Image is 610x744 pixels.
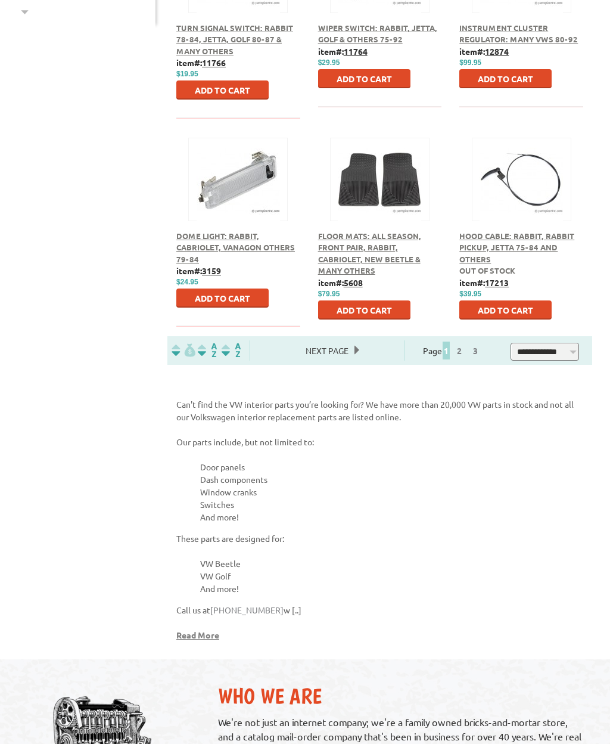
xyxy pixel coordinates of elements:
li: Window cranks [200,486,583,498]
li: Dash components [200,473,583,486]
a: 2 [454,345,465,356]
b: item#: [176,57,226,68]
button: Add to Cart [176,289,269,308]
b: item#: [459,46,509,57]
a: Floor Mats: All Season, Front Pair, Rabbit, Cabriolet, New Beetle & Many Others [318,231,421,276]
u: 11766 [202,57,226,68]
b: item#: [318,277,363,288]
a: Instrument Cluster Regulator: Many VWs 80-92 [459,23,578,45]
span: 1 [443,342,450,359]
a: Turn Signal Switch: Rabbit 78-84, Jetta, Golf 80-87 & Many Others [176,23,293,56]
p: Can't find the VW interior parts you’re looking for? We have more than 20,000 VW parts in stock a... [176,398,583,423]
b: item#: [459,277,509,288]
div: Page [404,340,502,361]
span: $99.95 [459,58,481,67]
button: Add to Cart [459,300,552,320]
h2: Who We Are [218,683,583,709]
span: $79.95 [318,290,340,298]
u: 3159 [202,265,221,276]
span: Add to Cart [478,73,533,84]
span: $39.95 [459,290,481,298]
u: 11764 [344,46,368,57]
li: Door panels [200,461,583,473]
p: These parts are designed for: [176,532,583,545]
u: 12874 [485,46,509,57]
span: Add to Cart [478,305,533,315]
span: Add to Cart [337,305,392,315]
li: And more! [200,582,583,595]
b: item#: [176,265,221,276]
a: 3 [470,345,481,356]
u: 17213 [485,277,509,288]
img: Sort by Headline [195,343,219,357]
span: Out of stock [459,265,515,275]
p: Call us at w [..] [176,604,583,616]
a: [PHONE_NUMBER] [210,604,284,615]
li: VW Beetle [200,557,583,570]
span: $19.95 [176,70,198,78]
p: Our parts include, but not limited to: [176,436,583,448]
span: Add to Cart [195,293,250,303]
a: Dome Light: Rabbit, Cabriolet, Vanagon Others 79-84 [176,231,295,264]
a: Hood Cable: Rabbit, Rabbit Pickup, Jetta 75-84 and others [459,231,574,264]
span: Next Page [300,342,354,359]
span: Add to Cart [337,73,392,84]
u: 5608 [344,277,363,288]
li: And more! [200,511,583,523]
li: VW Golf [200,570,583,582]
button: Add to Cart [318,300,410,320]
a: Read More [176,630,219,640]
li: Switches [200,498,583,511]
b: item#: [318,46,368,57]
button: Add to Cart [459,69,552,88]
span: $29.95 [318,58,340,67]
a: Wiper Switch: Rabbit, Jetta, Golf & Others 75-92 [318,23,437,45]
span: $24.95 [176,278,198,286]
a: Next Page [300,345,354,356]
button: Add to Cart [176,80,269,100]
img: filterpricelow.svg [172,343,195,357]
span: Add to Cart [195,85,250,95]
img: Sort by Sales Rank [219,343,243,357]
button: Add to Cart [318,69,410,88]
